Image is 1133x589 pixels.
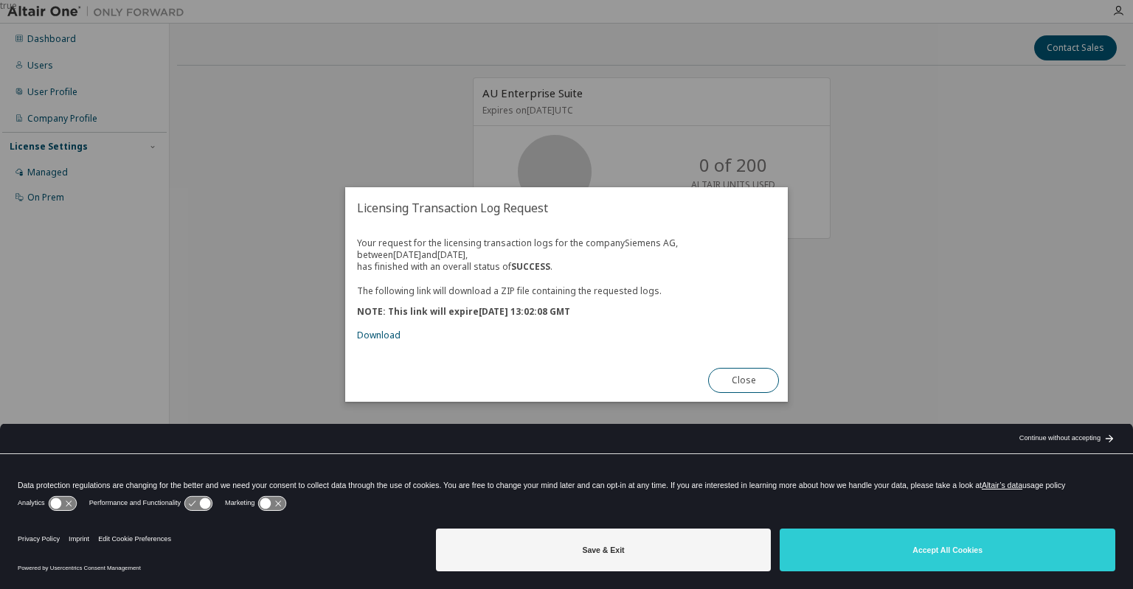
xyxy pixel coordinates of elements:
p: The following link will download a ZIP file containing the requested logs. [357,285,776,297]
div: Your request for the licensing transaction logs for the company Siemens AG , between [DATE] and [... [357,237,776,341]
h2: Licensing Transaction Log Request [345,187,788,229]
b: NOTE: This link will expire [DATE] 13:02:08 GMT [357,305,570,318]
a: Download [357,329,401,341]
button: Close [708,368,779,393]
b: SUCCESS [511,260,550,273]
